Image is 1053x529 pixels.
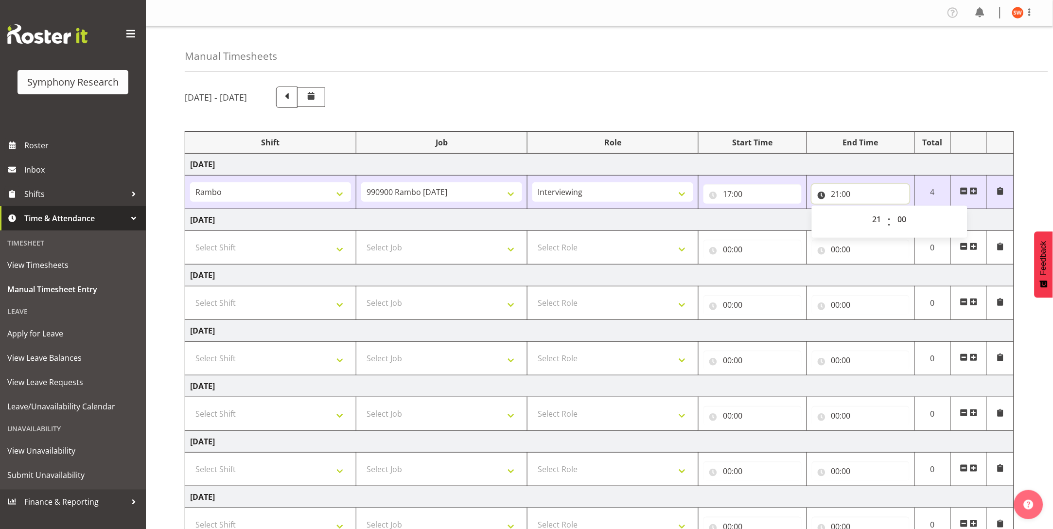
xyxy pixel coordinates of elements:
[915,453,951,486] td: 0
[7,258,139,272] span: View Timesheets
[703,295,801,315] input: Click to select...
[812,240,910,259] input: Click to select...
[24,162,141,177] span: Inbox
[703,351,801,370] input: Click to select...
[915,397,951,431] td: 0
[703,137,801,148] div: Start Time
[703,184,801,204] input: Click to select...
[2,321,143,346] a: Apply for Leave
[185,209,1014,231] td: [DATE]
[2,233,143,253] div: Timesheet
[920,137,946,148] div: Total
[27,75,119,89] div: Symphony Research
[185,154,1014,176] td: [DATE]
[2,301,143,321] div: Leave
[185,320,1014,342] td: [DATE]
[1039,241,1048,275] span: Feedback
[24,187,126,201] span: Shifts
[7,351,139,365] span: View Leave Balances
[7,24,88,44] img: Rosterit website logo
[703,406,801,425] input: Click to select...
[24,138,141,153] span: Roster
[915,231,951,264] td: 0
[2,463,143,487] a: Submit Unavailability
[24,211,126,226] span: Time & Attendance
[7,399,139,414] span: Leave/Unavailability Calendar
[812,137,910,148] div: End Time
[185,486,1014,508] td: [DATE]
[2,370,143,394] a: View Leave Requests
[915,342,951,375] td: 0
[24,494,126,509] span: Finance & Reporting
[2,394,143,419] a: Leave/Unavailability Calendar
[888,210,891,234] span: :
[812,461,910,481] input: Click to select...
[812,184,910,204] input: Click to select...
[185,264,1014,286] td: [DATE]
[1024,500,1034,510] img: help-xxl-2.png
[532,137,693,148] div: Role
[7,443,139,458] span: View Unavailability
[2,253,143,277] a: View Timesheets
[703,461,801,481] input: Click to select...
[7,326,139,341] span: Apply for Leave
[812,351,910,370] input: Click to select...
[2,277,143,301] a: Manual Timesheet Entry
[7,282,139,297] span: Manual Timesheet Entry
[361,137,522,148] div: Job
[812,295,910,315] input: Click to select...
[1012,7,1024,18] img: shannon-whelan11890.jpg
[7,375,139,389] span: View Leave Requests
[703,240,801,259] input: Click to select...
[185,375,1014,397] td: [DATE]
[2,419,143,439] div: Unavailability
[812,406,910,425] input: Click to select...
[7,468,139,482] span: Submit Unavailability
[185,92,247,103] h5: [DATE] - [DATE]
[185,51,277,62] h4: Manual Timesheets
[2,346,143,370] a: View Leave Balances
[190,137,351,148] div: Shift
[915,286,951,320] td: 0
[2,439,143,463] a: View Unavailability
[185,431,1014,453] td: [DATE]
[915,176,951,209] td: 4
[1035,231,1053,298] button: Feedback - Show survey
